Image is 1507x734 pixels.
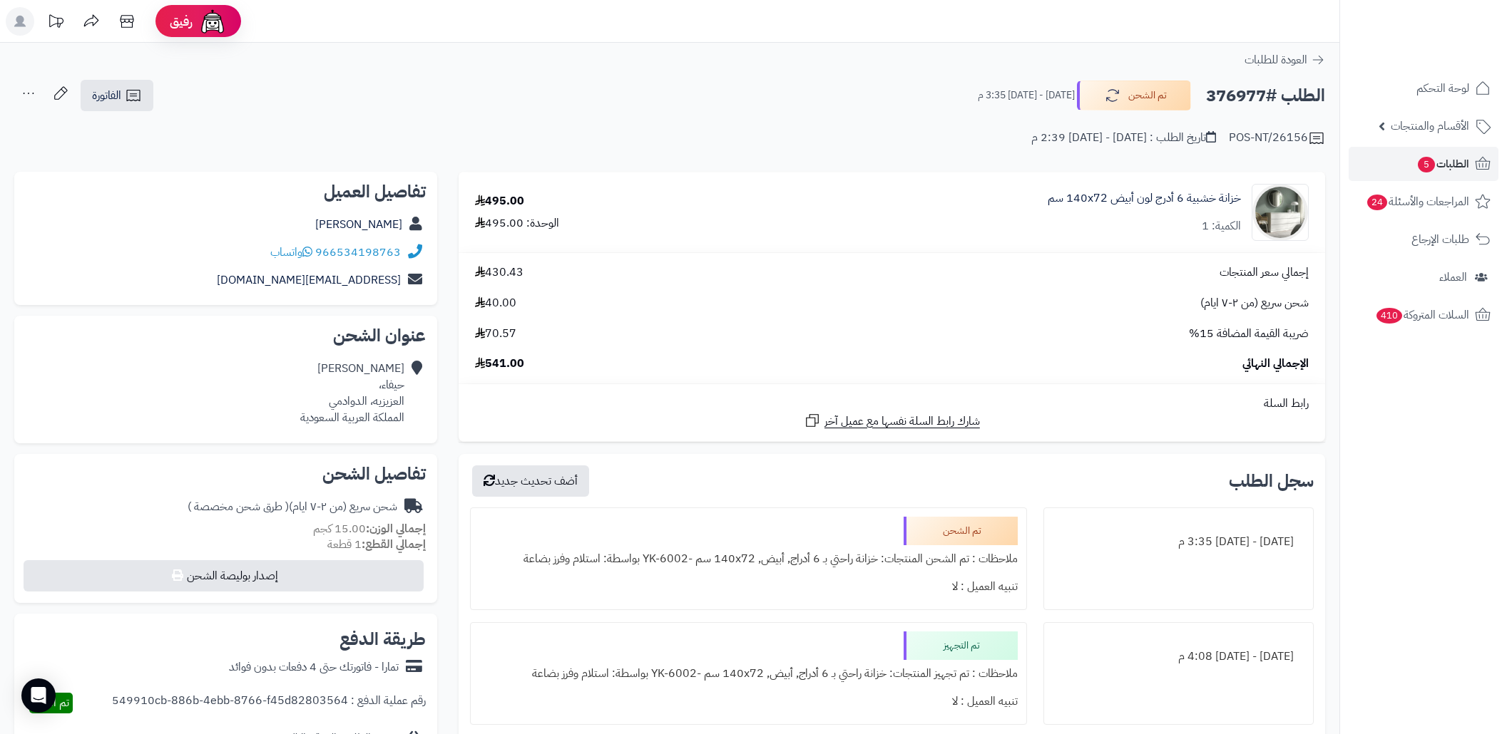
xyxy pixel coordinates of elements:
a: لوحة التحكم [1349,71,1498,105]
h2: تفاصيل العميل [26,183,426,200]
h3: سجل الطلب [1229,472,1314,490]
strong: إجمالي الوزن: [366,520,426,537]
span: 24 [1366,194,1388,210]
span: الإجمالي النهائي [1242,356,1309,372]
div: تمارا - فاتورتك حتى 4 دفعات بدون فوائد [229,659,399,676]
div: تم التجهيز [904,631,1018,660]
small: 1 قطعة [327,536,426,553]
small: 15.00 كجم [313,520,426,537]
span: العملاء [1439,267,1467,287]
span: الطلبات [1416,154,1469,174]
a: الطلبات5 [1349,147,1498,181]
button: تم الشحن [1077,81,1191,110]
span: 541.00 [475,356,524,372]
a: [EMAIL_ADDRESS][DOMAIN_NAME] [217,272,401,289]
span: المراجعات والأسئلة [1366,192,1469,212]
h2: تفاصيل الشحن [26,465,426,482]
a: طلبات الإرجاع [1349,222,1498,257]
div: تنبيه العميل : لا [479,573,1018,601]
div: ملاحظات : تم تجهيز المنتجات: خزانة راحتي بـ 6 أدراج, أبيض, ‎140x72 سم‏ -YK-6002 بواسطة: استلام وف... [479,660,1018,688]
span: 410 [1376,307,1403,324]
img: logo-2.png [1410,27,1493,57]
div: POS-NT/26156 [1229,130,1325,147]
a: خزانة خشبية 6 أدرج لون أبيض 140x72 سم [1048,190,1241,207]
div: Open Intercom Messenger [21,678,56,713]
div: ملاحظات : تم الشحن المنتجات: خزانة راحتي بـ 6 أدراج, أبيض, ‎140x72 سم‏ -YK-6002 بواسطة: استلام وف... [479,545,1018,573]
span: 430.43 [475,264,523,281]
div: رقم عملية الدفع : 549910cb-886b-4ebb-8766-f45d82803564 [112,693,426,713]
span: طلبات الإرجاع [1411,229,1469,249]
span: ضريبة القيمة المضافة 15% [1189,326,1309,342]
span: 5 [1417,156,1435,172]
span: ( طرق شحن مخصصة ) [188,498,289,515]
div: [DATE] - [DATE] 4:08 م [1053,643,1304,671]
div: [PERSON_NAME] حيفاء، العزيزيه، الدوادمي المملكة العربية السعودية [300,361,404,425]
span: لوحة التحكم [1416,78,1469,98]
div: [DATE] - [DATE] 3:35 م [1053,528,1304,556]
span: رفيق [170,13,193,30]
div: تنبيه العميل : لا [479,688,1018,715]
span: شحن سريع (من ٢-٧ ايام) [1200,295,1309,311]
a: شارك رابط السلة نفسها مع عميل آخر [804,412,980,430]
a: المراجعات والأسئلة24 [1349,185,1498,219]
span: 70.57 [475,326,516,342]
span: الفاتورة [92,87,121,104]
div: شحن سريع (من ٢-٧ ايام) [188,499,397,515]
div: الوحدة: 495.00 [475,215,559,232]
img: 1746709299-1702541934053-68567865785768-1000x1000-90x90.jpg [1252,184,1308,241]
button: إصدار بوليصة الشحن [24,560,424,591]
span: شارك رابط السلة نفسها مع عميل آخر [824,413,980,430]
div: 495.00 [475,193,524,210]
a: تحديثات المنصة [38,7,73,39]
a: 966534198763 [315,244,401,261]
a: واتساب [270,244,312,261]
span: إجمالي سعر المنتجات [1220,264,1309,281]
a: السلات المتروكة410 [1349,298,1498,332]
div: تاريخ الطلب : [DATE] - [DATE] 2:39 م [1031,130,1216,146]
a: [PERSON_NAME] [315,216,402,233]
strong: إجمالي القطع: [362,536,426,553]
span: العودة للطلبات [1245,51,1307,68]
h2: عنوان الشحن [26,327,426,344]
small: [DATE] - [DATE] 3:35 م [978,88,1075,103]
div: رابط السلة [464,396,1319,412]
span: 40.00 [475,295,516,311]
div: تم الشحن [904,517,1018,545]
button: أضف تحديث جديد [472,465,589,497]
h2: طريقة الدفع [339,631,426,648]
a: العملاء [1349,260,1498,294]
a: العودة للطلبات [1245,51,1325,68]
a: الفاتورة [81,80,153,111]
img: ai-face.png [198,7,227,36]
span: الأقسام والمنتجات [1391,116,1469,136]
div: الكمية: 1 [1202,218,1241,234]
h2: الطلب #376977 [1206,81,1325,110]
span: السلات المتروكة [1375,305,1469,325]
